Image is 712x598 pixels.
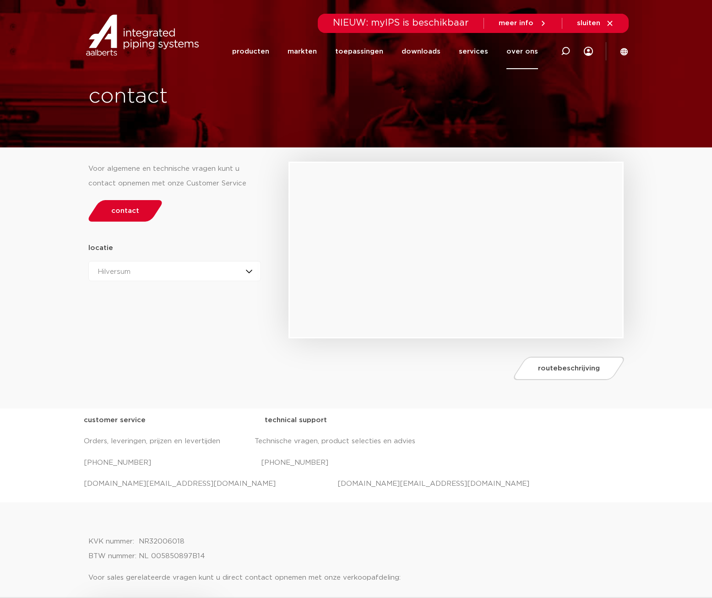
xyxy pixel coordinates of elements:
[499,20,533,27] span: meer info
[88,162,261,191] div: Voor algemene en technische vragen kunt u contact opnemen met onze Customer Service
[84,434,629,449] p: Orders, leveringen, prijzen en levertijden Technische vragen, product selecties en advies
[459,34,488,69] a: services
[333,18,469,27] span: NIEUW: myIPS is beschikbaar
[335,34,383,69] a: toepassingen
[584,33,593,70] div: my IPS
[86,200,164,222] a: contact
[506,34,538,69] a: over ons
[111,207,139,214] span: contact
[88,534,624,564] p: KVK nummer: NR32006018 BTW nummer: NL 005850897B14
[577,19,614,27] a: sluiten
[84,456,629,470] p: [PHONE_NUMBER] [PHONE_NUMBER]
[88,571,624,585] p: Voor sales gerelateerde vragen kunt u direct contact opnemen met onze verkoopafdeling:
[538,365,600,372] span: routebeschrijving
[288,34,317,69] a: markten
[88,245,113,251] strong: locatie
[232,34,269,69] a: producten
[232,34,538,69] nav: Menu
[499,19,547,27] a: meer info
[98,268,130,275] span: Hilversum
[84,477,629,491] p: [DOMAIN_NAME][EMAIL_ADDRESS][DOMAIN_NAME] [DOMAIN_NAME][EMAIL_ADDRESS][DOMAIN_NAME]
[511,357,627,380] a: routebeschrijving
[402,34,440,69] a: downloads
[88,82,390,111] h1: contact
[577,20,600,27] span: sluiten
[84,417,327,424] strong: customer service technical support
